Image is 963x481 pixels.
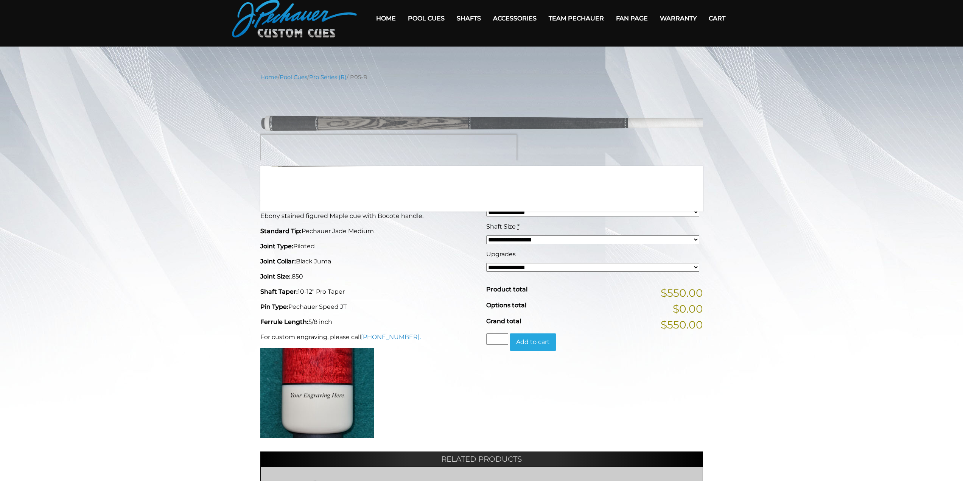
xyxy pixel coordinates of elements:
[654,9,703,28] a: Warranty
[260,73,703,81] nav: Breadcrumb
[486,286,527,293] span: Product total
[486,174,529,187] bdi: 550.00
[486,223,516,230] span: Shaft Size
[486,174,493,187] span: $
[260,333,477,342] p: For custom engraving, please call
[260,258,296,265] strong: Joint Collar:
[260,227,477,236] p: Pechauer Jade Medium
[260,172,379,191] strong: P05-R Pool Cue
[260,212,477,221] p: Ebony stained figured Maple cue with Bocote handle.
[486,333,508,345] input: Product quantity
[260,273,291,280] strong: Joint Size:
[260,302,477,311] p: Pechauer Speed JT
[402,9,451,28] a: Pool Cues
[260,74,278,81] a: Home
[703,9,731,28] a: Cart
[260,243,293,250] strong: Joint Type:
[260,87,703,161] img: P05-N.png
[361,333,421,341] a: [PHONE_NUMBER].
[661,317,703,333] span: $550.00
[260,242,477,251] p: Piloted
[543,9,610,28] a: Team Pechauer
[260,227,302,235] strong: Standard Tip:
[524,195,526,202] abbr: required
[260,288,298,295] strong: Shaft Taper:
[451,9,487,28] a: Shafts
[370,9,402,28] a: Home
[486,302,526,309] span: Options total
[260,272,477,281] p: .850
[610,9,654,28] a: Fan Page
[486,195,523,202] span: Cue Weight
[260,287,477,296] p: 10-12" Pro Taper
[486,251,516,258] span: Upgrades
[486,318,521,325] span: Grand total
[309,74,347,81] a: Pro Series (R)
[260,451,703,467] h2: Related products
[280,74,307,81] a: Pool Cues
[510,333,556,351] button: Add to cart
[260,318,477,327] p: 5/8 inch
[673,301,703,317] span: $0.00
[661,285,703,301] span: $550.00
[260,303,288,310] strong: Pin Type:
[487,9,543,28] a: Accessories
[260,318,308,325] strong: Ferrule Length:
[517,223,520,230] abbr: required
[260,198,433,207] strong: This Pechauer pool cue takes 6-10 weeks to ship.
[260,257,477,266] p: Black Juma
